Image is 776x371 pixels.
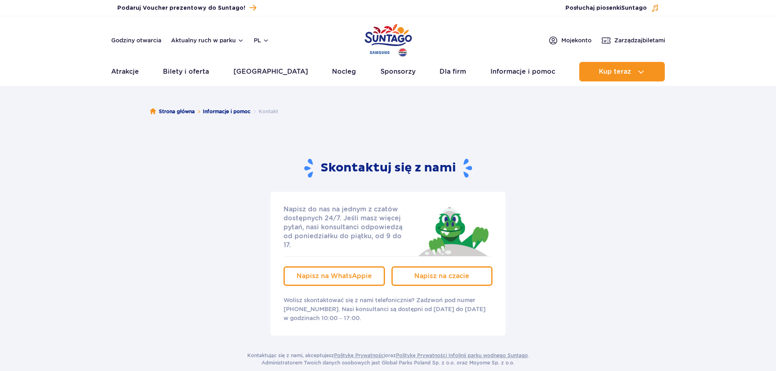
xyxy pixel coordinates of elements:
a: Mojekonto [548,35,591,45]
a: Napisz na WhatsAppie [284,266,385,286]
button: pl [254,36,269,44]
span: Posłuchaj piosenki [565,4,647,12]
span: Napisz na WhatsAppie [297,272,372,280]
a: Nocleg [332,62,356,81]
a: [GEOGRAPHIC_DATA] [233,62,308,81]
a: Politykę Prywatności Infolinii parku wodnego Suntago [396,352,528,358]
a: Atrakcje [111,62,139,81]
a: Strona główna [150,108,195,116]
a: Informacje i pomoc [203,108,251,116]
li: Kontakt [251,108,278,116]
a: Informacje i pomoc [490,62,555,81]
a: Dla firm [440,62,466,81]
span: Zarządzaj biletami [614,36,665,44]
a: Bilety i oferta [163,62,209,81]
img: Jay [413,205,492,256]
p: Wolisz skontaktować się z nami telefonicznie? Zadzwoń pod numer [PHONE_NUMBER]. Nasi konsultanci ... [284,296,492,323]
p: Kontaktując się z nami, akceptujesz oraz . Administratorem Twoich danych osobowych jest Global Pa... [247,352,529,367]
a: Politykę Prywatności [334,352,385,358]
button: Kup teraz [579,62,665,81]
a: Sponsorzy [380,62,415,81]
span: Podaruj Voucher prezentowy do Suntago! [117,4,245,12]
p: Napisz do nas na jednym z czatów dostępnych 24/7. Jeśli masz więcej pytań, nasi konsultanci odpow... [284,205,411,250]
h2: Skontaktuj się z nami [304,158,472,179]
a: Podaruj Voucher prezentowy do Suntago! [117,2,256,13]
a: Park of Poland [365,20,412,58]
span: Kup teraz [599,68,631,75]
button: Posłuchaj piosenkiSuntago [565,4,659,12]
button: Aktualny ruch w parku [171,37,244,44]
a: Zarządzajbiletami [601,35,665,45]
span: Suntago [621,5,647,11]
span: Moje konto [561,36,591,44]
span: Napisz na czacie [414,272,469,280]
a: Godziny otwarcia [111,36,161,44]
a: Napisz na czacie [391,266,493,286]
